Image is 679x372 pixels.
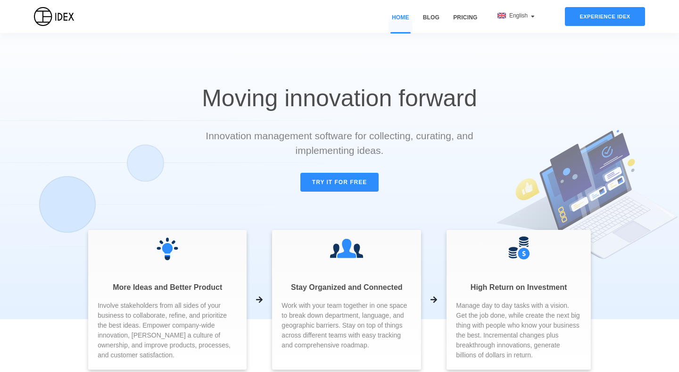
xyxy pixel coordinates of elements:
[98,301,237,360] span: Involve stakeholders from all sides of your business to collaborate, refine, and prioritize the b...
[509,12,530,19] span: English
[282,301,412,350] span: Work with your team together in one space to break down department, language, and geographic barr...
[154,235,181,262] img: ...
[282,282,412,293] p: Stay Organized and Connected
[456,301,581,360] span: Manage day to day tasks with a vision. Get the job done, while create the next big thing with peo...
[330,235,363,262] img: ...
[420,13,443,33] a: Blog
[456,282,581,293] p: High Return on Investment
[34,7,74,26] img: IDEX Logo
[300,173,379,192] a: Try it for free
[187,128,492,158] p: Innovation management software for collecting, curating, and implementing ideas.
[508,237,530,260] img: ...
[450,13,480,33] a: Pricing
[497,13,506,18] img: flag
[389,13,413,33] a: Home
[565,7,645,26] div: Experience IDEX
[98,282,237,293] p: More Ideas and Better Product
[497,11,535,20] div: English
